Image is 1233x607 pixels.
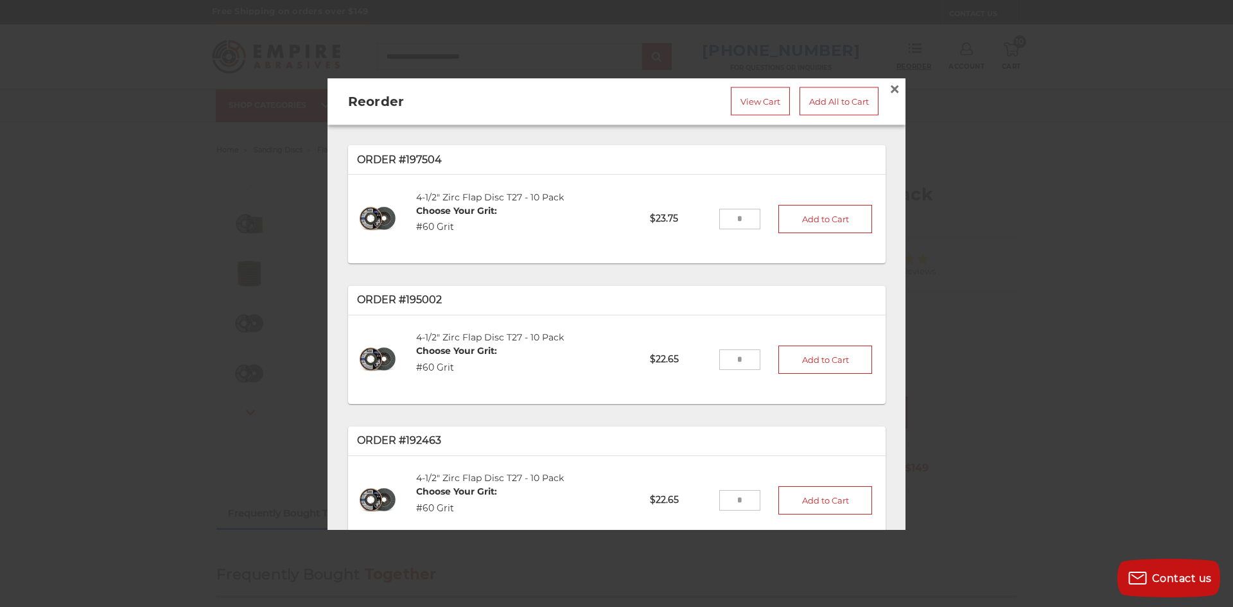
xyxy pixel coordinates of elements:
p: Order #192463 [357,433,877,448]
dt: Choose Your Grit: [416,485,497,498]
a: Add All to Cart [800,87,879,115]
button: Add to Cart [778,345,872,373]
a: 4-1/2" Zirc Flap Disc T27 - 10 Pack [416,472,564,484]
dd: #60 Grit [416,361,497,374]
dd: #60 Grit [416,502,497,515]
a: 4-1/2" Zirc Flap Disc T27 - 10 Pack [416,191,564,202]
a: 4-1/2" Zirc Flap Disc T27 - 10 Pack [416,331,564,343]
p: $22.65 [641,484,719,516]
img: 4-1/2 [357,198,399,240]
h2: Reorder [348,91,560,110]
dd: #60 Grit [416,220,497,234]
img: 4-1/2 [357,339,399,380]
p: Order #197504 [357,152,877,167]
span: × [889,76,900,101]
dt: Choose Your Grit: [416,204,497,217]
p: $22.65 [641,344,719,375]
button: Add to Cart [778,486,872,514]
a: View Cart [731,87,790,115]
p: Order #195002 [357,292,877,308]
dt: Choose Your Grit: [416,344,497,358]
img: 4-1/2 [357,479,399,521]
span: Contact us [1152,572,1212,585]
button: Add to Cart [778,204,872,233]
a: Close [884,78,905,99]
p: $23.75 [641,203,719,234]
button: Contact us [1117,559,1220,597]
